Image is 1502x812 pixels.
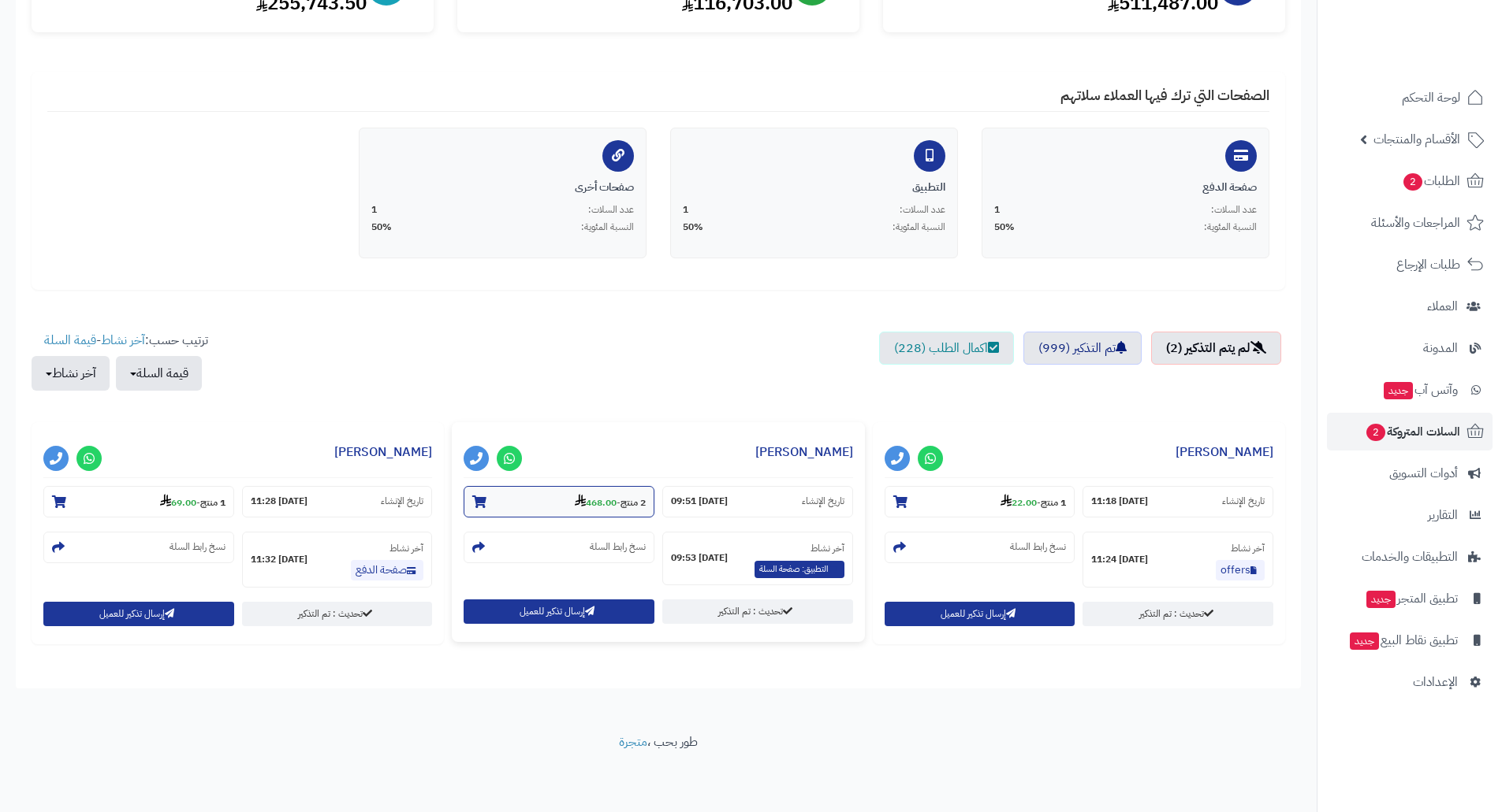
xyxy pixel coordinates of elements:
h4: الصفحات التي ترك فيها العملاء سلاتهم [47,87,1269,112]
span: جديد [1384,382,1413,399]
section: 1 منتج-22.00 [885,486,1075,517]
a: قيمة السلة [44,331,96,350]
a: متجرة [619,732,647,751]
a: تطبيق المتجرجديد [1327,580,1493,617]
a: الطلبات2 [1327,162,1493,200]
a: اكمال الطلب (228) [879,332,1014,365]
button: إرسال تذكير للعميل [464,599,654,624]
span: الإعدادات [1413,671,1458,693]
ul: ترتيب حسب: - [32,332,208,391]
span: 50% [994,221,1015,234]
section: 2 منتج-468.00 [464,486,654,517]
section: 1 منتج-69.00 [43,486,234,517]
a: أدوات التسويق [1327,454,1493,492]
strong: 69.00 [160,495,196,510]
a: [PERSON_NAME] [755,443,853,462]
section: نسخ رابط السلة [43,532,234,563]
small: تاريخ الإنشاء [802,495,844,508]
small: نسخ رابط السلة [590,540,646,554]
span: السلات المتروكة [1365,421,1460,443]
small: نسخ رابط السلة [1010,540,1066,554]
span: عدد السلات: [1211,203,1257,217]
strong: 2 منتج [621,495,646,510]
strong: [DATE] 09:53 [671,551,728,565]
a: صفحة الدفع [351,560,423,580]
strong: 468.00 [575,495,617,510]
span: النسبة المئوية: [1204,221,1257,234]
span: جديد [1366,591,1396,608]
div: صفحات أخرى [371,180,634,195]
small: تاريخ الإنشاء [1222,495,1265,508]
strong: [DATE] 11:28 [251,495,307,508]
strong: [DATE] 11:32 [251,553,307,566]
a: العملاء [1327,287,1493,325]
a: السلات المتروكة2 [1327,413,1493,450]
span: 1 [683,203,688,217]
strong: [DATE] 11:18 [1091,495,1148,508]
button: قيمة السلة [116,356,202,391]
span: 1 [371,203,377,217]
strong: [DATE] 11:24 [1091,553,1148,566]
span: عدد السلات: [588,203,634,217]
a: تم التذكير (999) [1023,332,1142,365]
span: النسبة المئوية: [581,221,634,234]
span: التطبيق: صفحة السلة [755,561,844,578]
a: الإعدادات [1327,663,1493,701]
strong: [DATE] 09:51 [671,495,728,508]
a: التقارير [1327,496,1493,534]
a: [PERSON_NAME] [1176,443,1273,462]
button: إرسال تذكير للعميل [885,602,1075,626]
button: إرسال تذكير للعميل [43,602,234,626]
span: المراجعات والأسئلة [1371,212,1460,234]
span: التطبيقات والخدمات [1362,546,1458,568]
small: - [575,494,646,510]
strong: 22.00 [1001,495,1037,510]
span: تطبيق المتجر [1365,588,1458,610]
small: - [160,494,225,510]
a: آخر نشاط [101,331,145,350]
a: التطبيقات والخدمات [1327,538,1493,576]
strong: 1 منتج [200,495,225,510]
button: آخر نشاط [32,356,110,391]
span: عدد السلات: [900,203,945,217]
a: طلبات الإرجاع [1327,246,1493,284]
a: لم يتم التذكير (2) [1151,332,1281,365]
span: 2 [1403,173,1422,191]
small: - [1001,494,1066,510]
img: logo-2.png [1395,39,1487,72]
span: العملاء [1427,295,1458,317]
span: الطلبات [1402,170,1460,192]
span: 50% [683,221,703,234]
small: آخر نشاط [811,541,844,555]
section: نسخ رابط السلة [464,532,654,563]
small: تاريخ الإنشاء [381,495,423,508]
span: تطبيق نقاط البيع [1348,629,1458,651]
div: صفحة الدفع [994,180,1257,195]
a: وآتس آبجديد [1327,371,1493,409]
span: 2 [1366,424,1385,441]
a: تطبيق نقاط البيعجديد [1327,621,1493,659]
a: [PERSON_NAME] [334,443,432,462]
div: التطبيق [683,180,945,195]
span: لوحة التحكم [1402,87,1460,109]
span: التقارير [1428,504,1458,526]
span: جديد [1350,632,1379,650]
span: طلبات الإرجاع [1396,254,1460,276]
small: نسخ رابط السلة [170,540,225,554]
a: تحديث : تم التذكير [662,599,853,624]
span: 1 [994,203,1000,217]
span: المدونة [1423,337,1458,359]
span: النسبة المئوية: [893,221,945,234]
a: تحديث : تم التذكير [242,602,433,626]
span: وآتس آب [1382,379,1458,401]
span: 50% [371,221,392,234]
a: المراجعات والأسئلة [1327,204,1493,242]
span: أدوات التسويق [1389,462,1458,484]
strong: 1 منتج [1041,495,1066,510]
a: تحديث : تم التذكير [1083,602,1273,626]
a: المدونة [1327,329,1493,367]
section: نسخ رابط السلة [885,532,1075,563]
small: آخر نشاط [389,541,423,555]
a: لوحة التحكم [1327,79,1493,117]
small: آخر نشاط [1231,541,1265,555]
